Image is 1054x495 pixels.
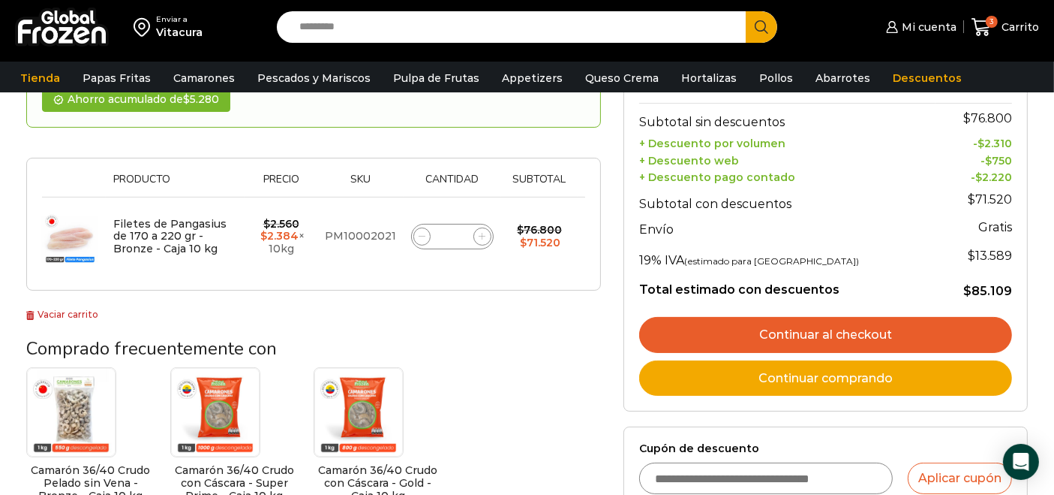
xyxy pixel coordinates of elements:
[1003,444,1039,480] div: Open Intercom Messenger
[166,64,242,92] a: Camarones
[386,64,487,92] a: Pulpa de Frutas
[968,192,1012,207] bdi: 71.520
[639,442,1012,455] label: Cupón de descuento
[639,150,935,168] th: + Descuento web
[935,133,1012,150] td: -
[935,168,1012,185] td: -
[639,240,935,270] th: 19% IVA
[517,223,562,237] bdi: 76.800
[639,215,935,241] th: Envío
[639,168,935,185] th: + Descuento pago contado
[134,14,156,40] img: address-field-icon.svg
[898,20,956,35] span: Mi cuenta
[260,229,299,243] bdi: 2.384
[26,337,277,361] span: Comprado frecuentemente con
[977,137,984,150] span: $
[263,217,299,231] bdi: 2.560
[156,25,203,40] div: Vitacura
[808,64,878,92] a: Abarrotes
[317,174,404,197] th: Sku
[75,64,158,92] a: Papas Fritas
[521,236,561,249] bdi: 71.520
[245,174,317,197] th: Precio
[639,317,1012,353] a: Continuar al checkout
[26,309,99,320] a: Vaciar carrito
[885,64,969,92] a: Descuentos
[986,16,998,28] span: 3
[975,171,1012,184] bdi: 2.220
[639,185,935,215] th: Subtotal con descuentos
[404,174,501,197] th: Cantidad
[517,223,524,237] span: $
[13,64,68,92] a: Tienda
[578,64,666,92] a: Queso Crema
[968,192,975,207] span: $
[985,154,992,168] span: $
[260,229,267,243] span: $
[963,284,971,298] span: $
[971,10,1039,45] a: 3 Carrito
[684,255,859,267] small: (estimado para [GEOGRAPHIC_DATA])
[639,361,1012,397] a: Continuar comprando
[521,236,527,249] span: $
[263,217,270,231] span: $
[250,64,378,92] a: Pescados y Mariscos
[183,92,190,106] span: $
[908,463,1012,494] button: Aplicar cupón
[501,174,578,197] th: Subtotal
[113,217,227,256] a: Filetes de Pangasius de 170 a 220 gr - Bronze - Caja 10 kg
[42,86,230,113] div: Ahorro acumulado de
[442,226,463,247] input: Product quantity
[639,103,935,133] th: Subtotal sin descuentos
[985,154,1012,168] bdi: 750
[156,14,203,25] div: Enviar a
[935,150,1012,168] td: -
[494,64,570,92] a: Appetizers
[998,20,1039,35] span: Carrito
[968,249,975,263] span: $
[245,198,317,276] td: × 10kg
[963,111,971,125] span: $
[183,92,219,106] bdi: 5.280
[639,133,935,150] th: + Descuento por volumen
[975,171,982,184] span: $
[639,270,935,299] th: Total estimado con descuentos
[968,249,1012,263] span: 13.589
[963,111,1012,125] bdi: 76.800
[882,12,956,42] a: Mi cuenta
[106,174,245,197] th: Producto
[978,220,1012,234] strong: Gratis
[746,11,777,43] button: Search button
[317,198,404,276] td: PM10002021
[977,137,1012,150] bdi: 2.310
[963,284,1012,298] bdi: 85.109
[752,64,800,92] a: Pollos
[674,64,744,92] a: Hortalizas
